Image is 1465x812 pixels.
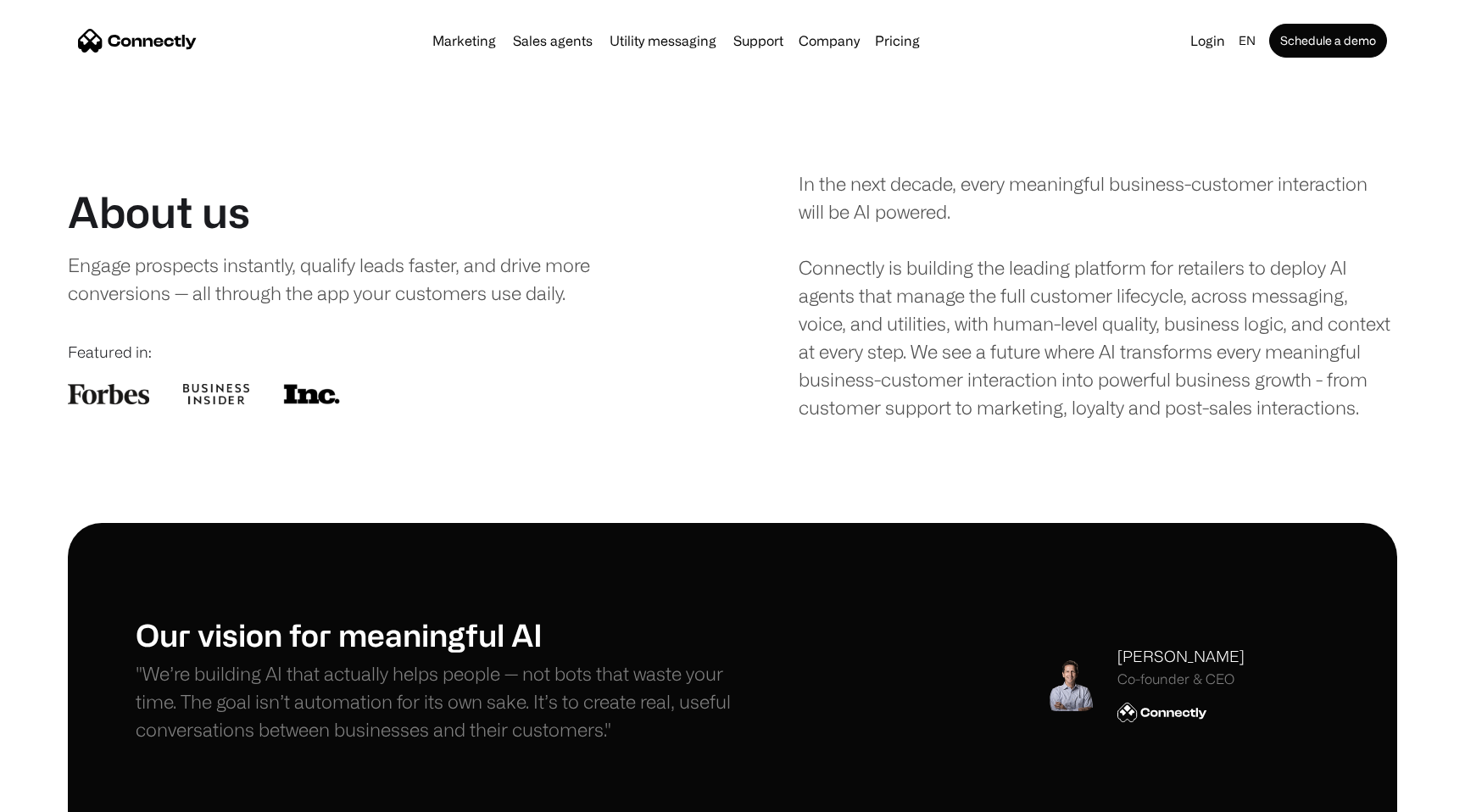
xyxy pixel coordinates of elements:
[136,659,732,743] p: "We’re building AI that actually helps people — not bots that waste your time. The goal isn’t aut...
[506,34,599,47] a: Sales agents
[727,34,790,47] a: Support
[1232,29,1266,53] div: en
[68,186,250,237] h1: About us
[1239,29,1256,53] div: en
[868,34,927,47] a: Pricing
[799,29,860,53] div: Company
[1117,671,1245,687] div: Co-founder & CEO
[68,251,636,307] div: Engage prospects instantly, qualify leads faster, and drive more conversions — all through the ap...
[603,34,723,47] a: Utility messaging
[17,781,102,806] aside: Language selected: English
[794,29,865,53] div: Company
[78,28,197,53] a: home
[136,616,732,653] h1: Our vision for meaningful AI
[1117,645,1245,668] div: [PERSON_NAME]
[68,341,666,364] div: Featured in:
[426,34,503,47] a: Marketing
[1184,29,1232,53] a: Login
[34,782,102,806] ul: Language list
[1269,24,1387,58] a: Schedule a demo
[799,170,1397,421] div: In the next decade, every meaningful business-customer interaction will be AI powered. Connectly ...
